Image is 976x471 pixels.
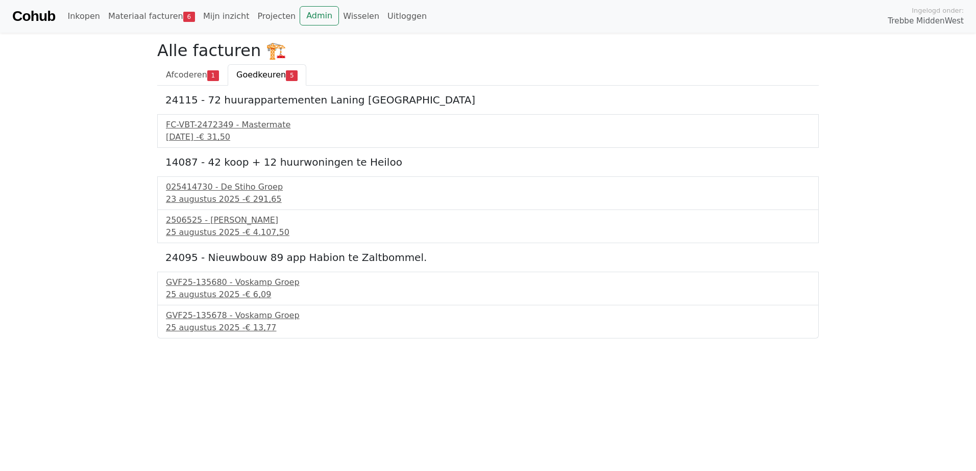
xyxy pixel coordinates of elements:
span: 5 [286,70,298,81]
div: 23 augustus 2025 - [166,193,810,205]
span: Goedkeuren [236,70,286,80]
span: € 31,50 [199,132,230,142]
h2: Alle facturen 🏗️ [157,41,819,60]
div: [DATE] - [166,131,810,143]
span: Afcoderen [166,70,207,80]
span: 1 [207,70,219,81]
span: € 13,77 [245,323,276,332]
a: Admin [300,6,339,25]
div: 25 augustus 2025 - [166,289,810,301]
a: 025414730 - De Stiho Groep23 augustus 2025 -€ 291,65 [166,181,810,205]
a: Uitloggen [383,6,431,27]
a: Materiaal facturen6 [104,6,199,27]
span: Ingelogd onder: [912,6,964,15]
h5: 24115 - 72 huurappartementen Laning [GEOGRAPHIC_DATA] [165,94,811,106]
span: € 6,09 [245,290,271,299]
div: 25 augustus 2025 - [166,226,810,239]
div: 025414730 - De Stiho Groep [166,181,810,193]
span: Trebbe MiddenWest [888,15,964,27]
a: GVF25-135678 - Voskamp Groep25 augustus 2025 -€ 13,77 [166,309,810,334]
a: Cohub [12,4,55,29]
a: FC-VBT-2472349 - Mastermate[DATE] -€ 31,50 [166,119,810,143]
h5: 14087 - 42 koop + 12 huurwoningen te Heiloo [165,156,811,168]
a: Projecten [253,6,300,27]
h5: 24095 - Nieuwbouw 89 app Habion te Zaltbommel. [165,251,811,264]
span: € 4.107,50 [245,227,289,237]
div: 25 augustus 2025 - [166,322,810,334]
span: € 291,65 [245,194,281,204]
a: Wisselen [339,6,383,27]
div: FC-VBT-2472349 - Mastermate [166,119,810,131]
a: Afcoderen1 [157,64,228,86]
a: GVF25-135680 - Voskamp Groep25 augustus 2025 -€ 6,09 [166,276,810,301]
div: GVF25-135678 - Voskamp Groep [166,309,810,322]
span: 6 [183,12,195,22]
a: Goedkeuren5 [228,64,306,86]
a: Inkopen [63,6,104,27]
div: GVF25-135680 - Voskamp Groep [166,276,810,289]
a: 2506525 - [PERSON_NAME]25 augustus 2025 -€ 4.107,50 [166,214,810,239]
div: 2506525 - [PERSON_NAME] [166,214,810,226]
a: Mijn inzicht [199,6,254,27]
